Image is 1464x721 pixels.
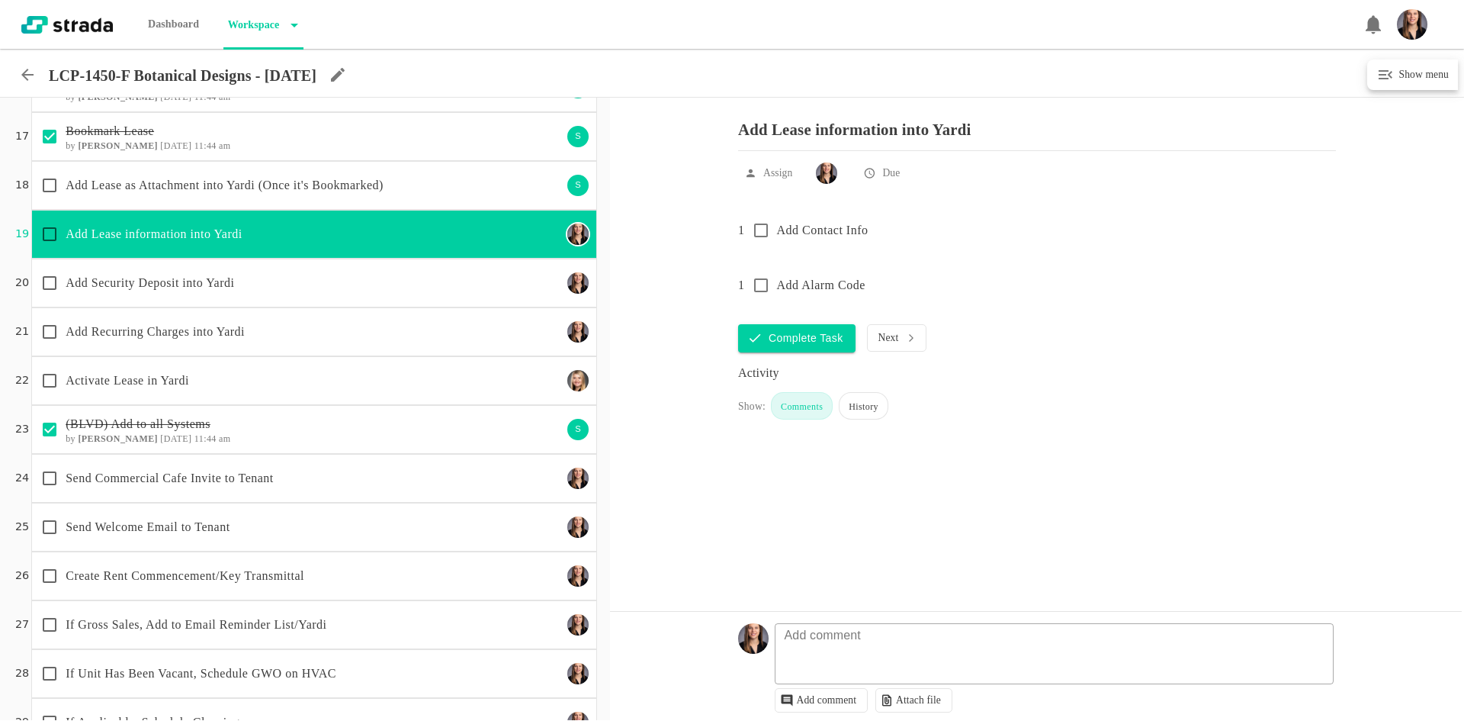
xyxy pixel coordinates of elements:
[738,399,766,420] div: Show:
[567,614,589,636] img: Ty Depies
[15,470,29,487] p: 24
[738,109,1336,139] p: Add Lease information into Yardi
[66,567,562,585] p: Create Rent Commencement/Key Transmittal
[66,225,562,243] p: Add Lease information into Yardi
[896,694,941,707] p: Attach file
[15,128,29,145] p: 17
[66,415,562,433] p: (BLVD) Add to all Systems
[567,224,589,245] img: Ty Depies
[1397,9,1427,40] img: Headshot_Vertical.jpg
[839,392,888,420] div: History
[15,519,29,536] p: 25
[738,324,856,352] button: Complete Task
[66,323,562,341] p: Add Recurring Charges into Yardi
[567,468,589,489] img: Ty Depies
[15,177,29,194] p: 18
[66,469,562,488] p: Send Commercial Cafe Invite to Tenant
[143,9,204,40] p: Dashboard
[66,122,562,140] p: Bookmark Lease
[1395,66,1449,84] h6: Show menu
[567,565,589,587] img: Ty Depies
[15,323,29,340] p: 21
[777,221,868,240] p: Add Contact Info
[223,10,280,40] p: Workspace
[66,433,562,444] h6: by [DATE] 11:44 am
[566,124,590,149] div: S
[21,16,113,34] img: strada-logo
[66,176,562,195] p: Add Lease as Attachment into Yardi (Once it's Bookmarked)
[738,623,769,654] img: Headshot_Vertical.jpg
[15,275,29,291] p: 20
[567,370,589,391] img: Maggie Keasling
[738,364,1336,382] div: Activity
[78,92,158,102] b: [PERSON_NAME]
[763,166,792,181] p: Assign
[738,276,745,295] p: 1
[66,372,562,390] p: Activate Lease in Yardi
[566,173,590,198] div: S
[78,140,158,151] b: [PERSON_NAME]
[567,517,589,538] img: Ty Depies
[15,568,29,584] p: 26
[816,163,837,184] img: Ty Depies
[15,226,29,243] p: 19
[15,372,29,389] p: 22
[66,665,562,683] p: If Unit Has Been Vacant, Schedule GWO on HVAC
[66,518,562,536] p: Send Welcome Email to Tenant
[882,166,900,181] p: Due
[66,140,562,151] h6: by [DATE] 11:44 am
[66,274,562,292] p: Add Security Deposit into Yardi
[66,616,562,634] p: If Gross Sales, Add to Email Reminder List/Yardi
[777,276,865,295] p: Add Alarm Code
[771,392,833,420] div: Comments
[49,66,316,85] p: LCP-1450-F Botanical Designs - [DATE]
[78,433,158,444] b: [PERSON_NAME]
[878,332,899,344] p: Next
[567,321,589,343] img: Ty Depies
[567,663,589,684] img: Ty Depies
[777,626,868,645] p: Add comment
[15,616,29,633] p: 27
[15,421,29,438] p: 23
[797,694,857,707] p: Add comment
[738,221,745,240] p: 1
[566,417,590,442] div: S
[15,665,29,682] p: 28
[567,272,589,294] img: Ty Depies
